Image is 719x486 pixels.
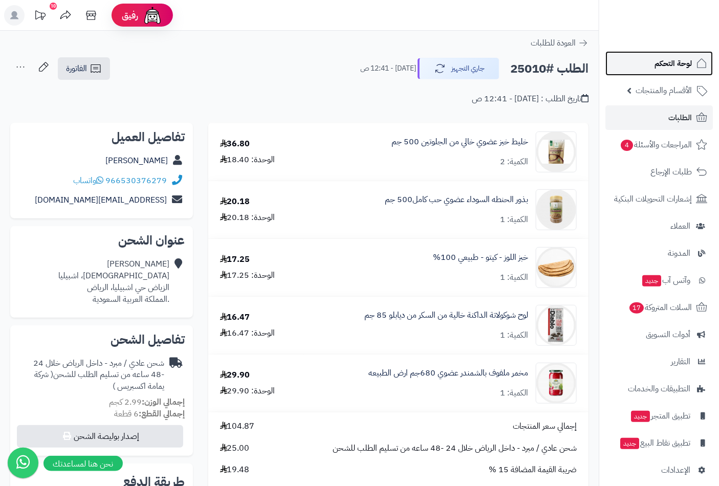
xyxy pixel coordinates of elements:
[536,363,576,404] img: 1751195227-%D9%85%D8%AE%D9%85%D8%B1%20%D9%85%D9%84%D9%81%D9%88%D9%81%20%D8%A8%D8%A7%D9%84%D8%B4%D...
[142,396,185,408] strong: إجمالي الوزن:
[220,385,275,397] div: الوحدة: 29.90
[360,63,416,74] small: [DATE] - 12:41 ص
[220,327,275,339] div: الوحدة: 16.47
[73,174,103,187] a: واتساب
[661,463,690,477] span: الإعدادات
[605,349,713,374] a: التقارير
[605,160,713,184] a: طلبات الإرجاع
[105,174,167,187] a: 966530376279
[220,443,250,454] span: 25.00
[536,131,576,172] img: 1689602903-%D8%AA%D9%86%D8%B2%D9%8A%D9%84%20(13)-90x90.png
[620,438,639,449] span: جديد
[34,368,164,392] span: ( شركة يمامة اكسبريس )
[472,93,589,105] div: تاريخ الطلب : [DATE] - 12:41 ص
[605,187,713,211] a: إشعارات التحويلات البنكية
[510,58,589,79] h2: الطلب #25010
[114,408,185,420] small: 6 قطعة
[605,431,713,455] a: تطبيق نقاط البيعجديد
[220,464,250,476] span: 19.48
[536,305,576,346] img: 1750319187-5060309490013-90x90.jpeg
[489,464,577,476] span: ضريبة القيمة المضافة 15 %
[531,37,589,49] a: العودة للطلبات
[605,132,713,157] a: المراجعات والأسئلة4
[605,404,713,428] a: تطبيق المتجرجديد
[605,458,713,482] a: الإعدادات
[18,334,185,346] h2: تفاصيل الشحن
[628,382,690,396] span: التطبيقات والخدمات
[650,165,692,179] span: طلبات الإرجاع
[66,62,87,75] span: الفاتورة
[671,355,690,369] span: التقارير
[391,136,528,148] a: خليط خبز عضوي خالي من الجلوتين 500 جم
[628,300,692,315] span: السلات المتروكة
[605,295,713,320] a: السلات المتروكة17
[50,3,57,10] div: 10
[500,272,528,283] div: الكمية: 1
[646,327,690,342] span: أدوات التسويق
[631,411,650,422] span: جديد
[629,302,644,314] span: 17
[636,83,692,98] span: الأقسام والمنتجات
[139,408,185,420] strong: إجمالي القطع:
[27,5,53,28] a: تحديثات المنصة
[220,138,250,150] div: 36.80
[642,275,661,286] span: جديد
[142,5,163,26] img: ai-face.png
[18,358,164,393] div: شحن عادي / مبرد - داخل الرياض خلال 24 -48 ساعه من تسليم الطلب للشحن
[220,270,275,281] div: الوحدة: 17.25
[35,194,167,206] a: [EMAIL_ADDRESS][DOMAIN_NAME]
[668,111,692,125] span: الطلبات
[500,214,528,226] div: الكمية: 1
[220,312,250,323] div: 16.47
[17,425,183,448] button: إصدار بوليصة الشحن
[220,254,250,266] div: 17.25
[605,241,713,266] a: المدونة
[58,57,110,80] a: الفاتورة
[109,396,185,408] small: 2.99 كجم
[605,105,713,130] a: الطلبات
[18,234,185,247] h2: عنوان الشحن
[614,192,692,206] span: إشعارات التحويلات البنكية
[105,154,168,167] a: [PERSON_NAME]
[385,194,528,206] a: بذور الحنطه السوداء عضوي حب كامل500 جم
[500,387,528,399] div: الكمية: 1
[605,214,713,238] a: العملاء
[605,322,713,347] a: أدوات التسويق
[605,268,713,293] a: وآتس آبجديد
[605,51,713,76] a: لوحة التحكم
[122,9,138,21] span: رفيق
[619,436,690,450] span: تطبيق نقاط البيع
[641,273,690,288] span: وآتس آب
[630,409,690,423] span: تطبيق المتجر
[333,443,577,454] span: شحن عادي / مبرد - داخل الرياض خلال 24 -48 ساعه من تسليم الطلب للشحن
[220,154,275,166] div: الوحدة: 18.40
[513,421,577,432] span: إجمالي سعر المنتجات
[621,140,633,151] span: 4
[536,189,576,230] img: 1716719064-AcLJqZ0dyarrouEQ1Q5iXIEdrn6UpDSr2DTbeEE1-removebg-preview-90x90.png
[368,367,528,379] a: مخمر ملفوف بالشمندر عضوي 680جم ارض الطبيعه
[531,37,576,49] span: العودة للطلبات
[605,377,713,401] a: التطبيقات والخدمات
[655,56,692,71] span: لوحة التحكم
[668,246,690,260] span: المدونة
[418,58,499,79] button: جاري التجهيز
[620,138,692,152] span: المراجعات والأسئلة
[220,196,250,208] div: 20.18
[220,369,250,381] div: 29.90
[58,258,169,305] div: [PERSON_NAME] [DEMOGRAPHIC_DATA]، اشبيليا الزياض حي اشبيليا، الرياض .المملكة العربية السعودية
[500,329,528,341] div: الكمية: 1
[220,212,275,224] div: الوحدة: 20.18
[536,247,576,288] img: 1744905674-%D8%AE%D8%A8%D8%B2%20%D8%A7%D9%84%D9%84%D9%88%D8%B2-90x90.jpg
[433,252,528,263] a: خبز اللوز - كيتو - طبيعي 100%
[220,421,255,432] span: 104.87
[18,131,185,143] h2: تفاصيل العميل
[364,310,528,321] a: لوح شوكولاتة الداكنة خالية من السكر من ديابلو 85 جم
[670,219,690,233] span: العملاء
[500,156,528,168] div: الكمية: 2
